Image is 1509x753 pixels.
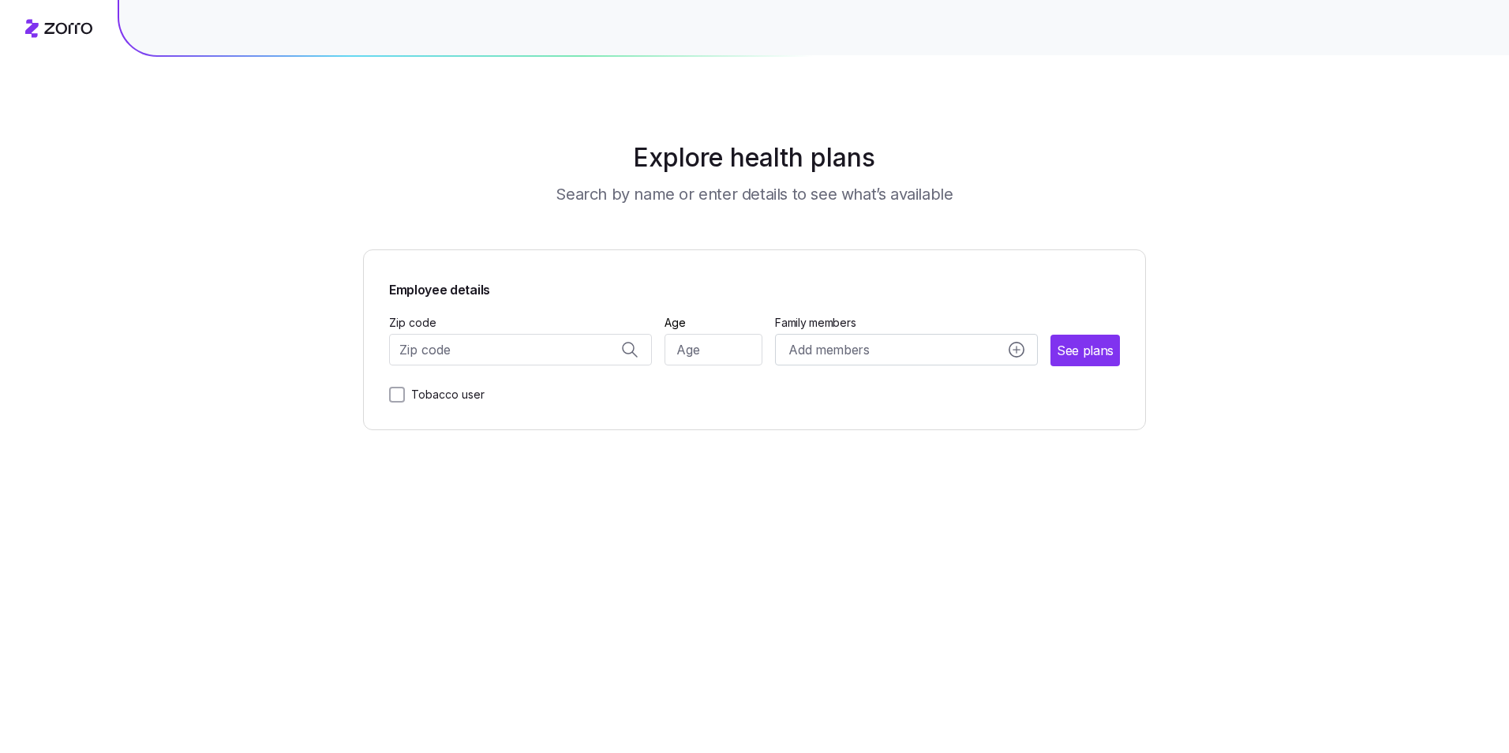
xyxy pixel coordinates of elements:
[788,340,869,360] span: Add members
[405,385,485,404] label: Tobacco user
[389,334,652,365] input: Zip code
[403,139,1107,177] h1: Explore health plans
[1057,341,1114,361] span: See plans
[665,314,686,332] label: Age
[556,183,953,205] h3: Search by name or enter details to see what’s available
[775,315,1038,331] span: Family members
[1009,342,1024,358] svg: add icon
[389,275,490,300] span: Employee details
[665,334,763,365] input: Age
[775,334,1038,365] button: Add membersadd icon
[1050,335,1120,366] button: See plans
[389,314,436,332] label: Zip code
